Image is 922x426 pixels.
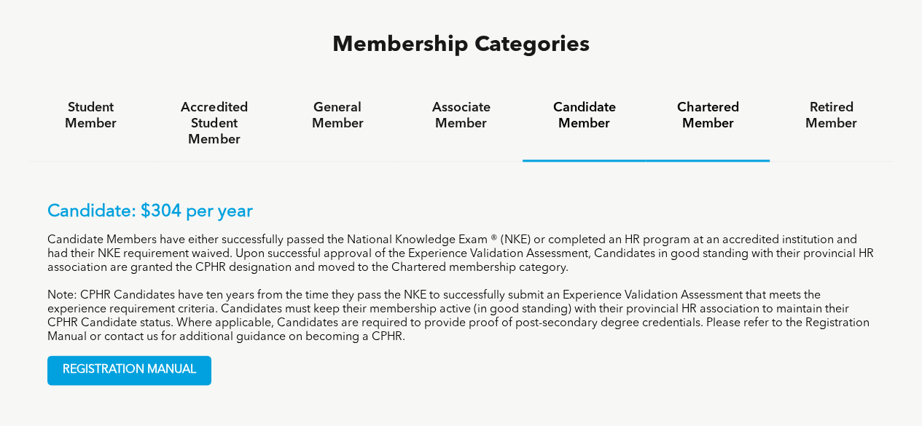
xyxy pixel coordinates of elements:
h4: Student Member [42,100,139,132]
p: Candidate Members have either successfully passed the National Knowledge Exam ® (NKE) or complete... [47,234,875,275]
h4: Associate Member [413,100,509,132]
span: Membership Categories [332,34,590,56]
a: REGISTRATION MANUAL [47,355,211,385]
span: REGISTRATION MANUAL [48,356,211,384]
h4: Chartered Member [659,100,756,132]
h4: Candidate Member [536,100,633,132]
h4: Accredited Student Member [165,100,262,148]
h4: General Member [289,100,386,132]
h4: Retired Member [783,100,880,132]
p: Candidate: $304 per year [47,202,875,223]
p: Note: CPHR Candidates have ten years from the time they pass the NKE to successfully submit an Ex... [47,289,875,344]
